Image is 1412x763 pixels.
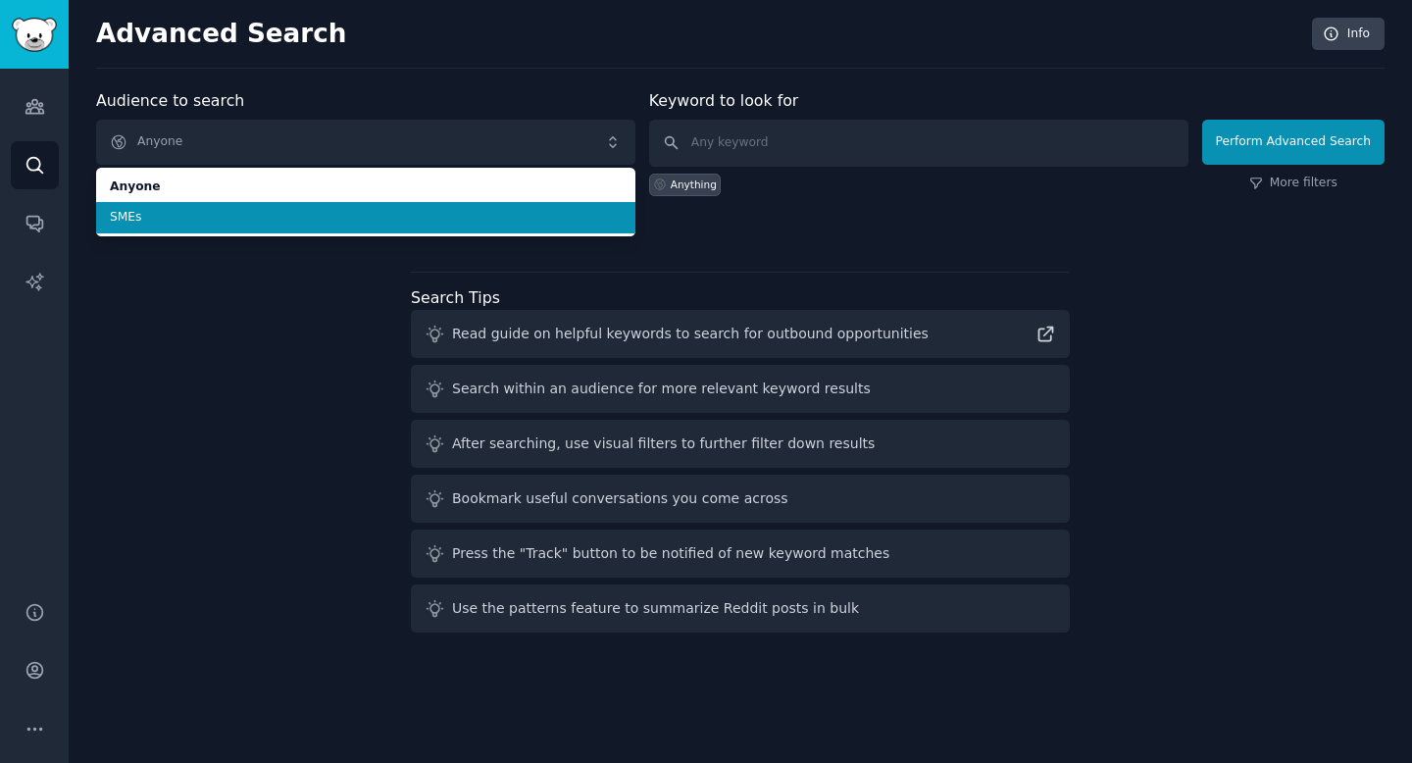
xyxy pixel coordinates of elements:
button: Perform Advanced Search [1202,120,1385,165]
label: Keyword to look for [649,91,799,110]
label: Audience to search [96,91,244,110]
div: Search within an audience for more relevant keyword results [452,379,871,399]
div: After searching, use visual filters to further filter down results [452,433,875,454]
input: Any keyword [649,120,1188,167]
ul: Anyone [96,168,635,236]
div: Press the "Track" button to be notified of new keyword matches [452,543,889,564]
div: Bookmark useful conversations you come across [452,488,788,509]
a: Info [1312,18,1385,51]
div: Use the patterns feature to summarize Reddit posts in bulk [452,598,859,619]
div: Read guide on helpful keywords to search for outbound opportunities [452,324,929,344]
img: GummySearch logo [12,18,57,52]
span: SMEs [110,209,622,227]
span: Anyone [110,178,622,196]
h2: Advanced Search [96,19,1301,50]
a: More filters [1249,175,1337,192]
button: Anyone [96,120,635,165]
label: Search Tips [411,288,500,307]
div: Anything [671,178,717,191]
